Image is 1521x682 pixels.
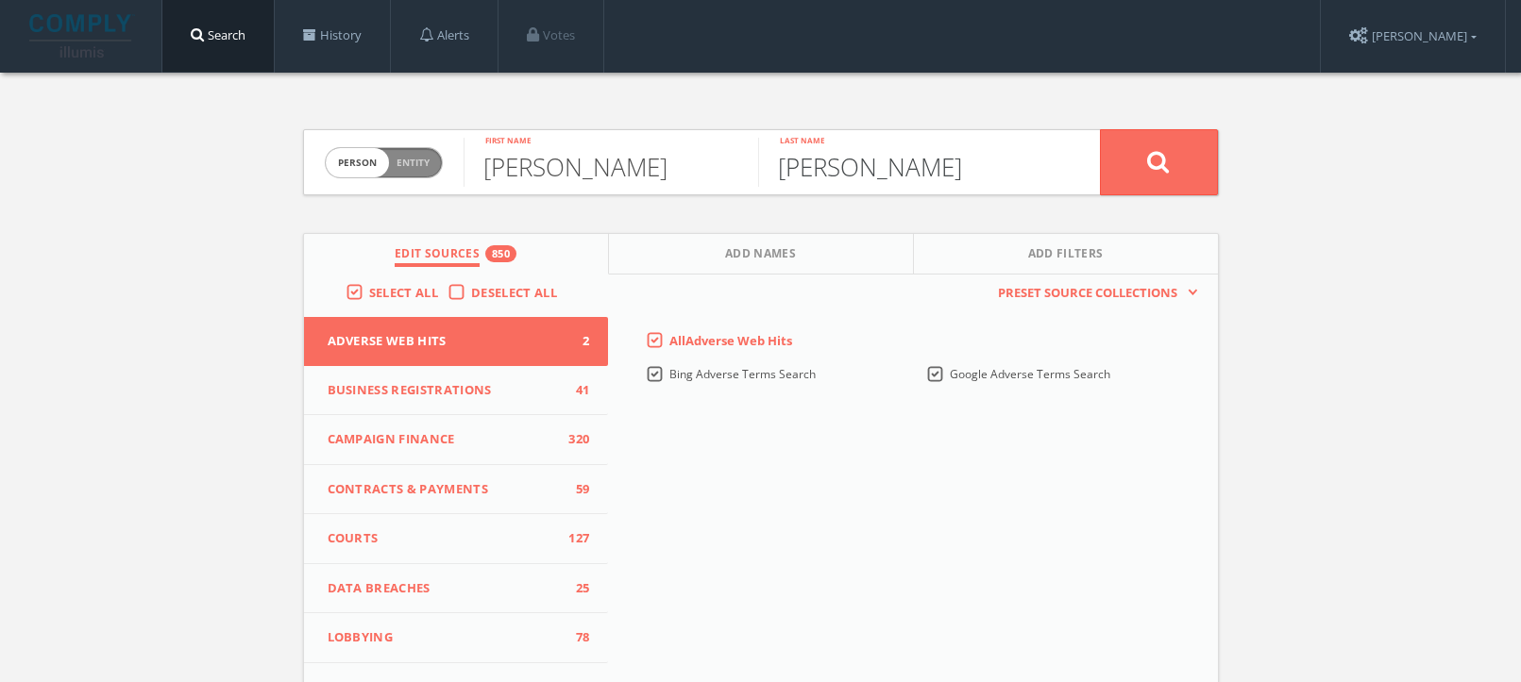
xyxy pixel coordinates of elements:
span: Bing Adverse Terms Search [669,366,816,382]
img: illumis [29,14,135,58]
span: Deselect All [471,284,557,301]
span: 2 [561,332,589,351]
span: Courts [328,529,562,548]
span: Edit Sources [395,245,480,267]
button: Add Filters [914,234,1218,274]
span: All Adverse Web Hits [669,332,792,349]
span: Adverse Web Hits [328,332,562,351]
div: 850 [485,245,516,262]
span: 59 [561,480,589,499]
button: Adverse Web Hits2 [304,317,609,366]
span: Entity [397,156,430,170]
button: Courts127 [304,514,609,564]
span: 25 [561,579,589,598]
button: Data Breaches25 [304,564,609,614]
button: Edit Sources850 [304,234,609,274]
button: Add Names [609,234,914,274]
span: Google Adverse Terms Search [950,366,1110,382]
button: Preset Source Collections [989,284,1198,303]
button: Business Registrations41 [304,366,609,416]
button: Lobbying78 [304,613,609,663]
span: Business Registrations [328,381,562,400]
button: Campaign Finance320 [304,415,609,465]
span: Campaign Finance [328,430,562,449]
span: Select All [369,284,438,301]
button: Contracts & Payments59 [304,465,609,515]
span: Lobbying [328,628,562,647]
span: Add Filters [1028,245,1104,267]
span: Preset Source Collections [989,284,1187,303]
span: Contracts & Payments [328,480,562,499]
span: 127 [561,529,589,548]
span: 78 [561,628,589,647]
span: Add Names [725,245,796,267]
span: person [326,148,389,177]
span: 320 [561,430,589,449]
span: Data Breaches [328,579,562,598]
span: 41 [561,381,589,400]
